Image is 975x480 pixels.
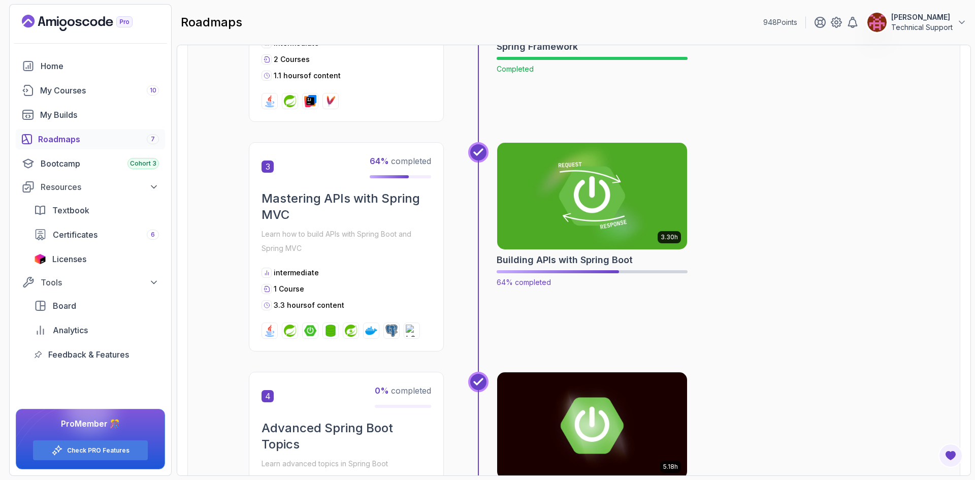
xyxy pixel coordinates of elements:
[493,140,692,252] img: Building APIs with Spring Boot card
[375,386,389,396] span: 0 %
[262,390,274,402] span: 4
[891,22,953,33] p: Technical Support
[324,325,337,337] img: spring-data-jpa logo
[22,15,156,31] a: Landing page
[497,278,551,286] span: 64% completed
[262,457,431,471] p: Learn advanced topics in Spring Boot
[41,181,159,193] div: Resources
[274,300,344,310] p: 3.3 hours of content
[16,105,165,125] a: builds
[48,348,129,361] span: Feedback & Features
[28,225,165,245] a: certificates
[52,253,86,265] span: Licenses
[284,325,296,337] img: spring logo
[16,153,165,174] a: bootcamp
[370,156,431,166] span: completed
[67,446,129,455] a: Check PRO Features
[28,249,165,269] a: licenses
[34,254,46,264] img: jetbrains icon
[938,443,963,468] button: Open Feedback Button
[274,55,310,63] span: 2 Courses
[53,300,76,312] span: Board
[497,372,687,479] img: Advanced Spring Boot card
[40,109,159,121] div: My Builds
[497,253,633,267] h2: Building APIs with Spring Boot
[151,231,155,239] span: 6
[262,227,431,255] p: Learn how to build APIs with Spring Boot and Spring MVC
[385,325,398,337] img: postgres logo
[661,233,678,241] p: 3.30h
[867,12,967,33] button: user profile image[PERSON_NAME]Technical Support
[663,463,678,471] p: 5.18h
[370,156,389,166] span: 64 %
[41,60,159,72] div: Home
[274,71,341,81] p: 1.1 hours of content
[497,65,534,73] span: Completed
[262,161,274,173] span: 3
[28,344,165,365] a: feedback
[53,324,88,336] span: Analytics
[16,56,165,76] a: home
[28,320,165,340] a: analytics
[497,142,688,287] a: Building APIs with Spring Boot card3.30hBuilding APIs with Spring Boot64% completed
[345,325,357,337] img: spring-security logo
[274,284,304,293] span: 1 Course
[16,273,165,292] button: Tools
[53,229,97,241] span: Certificates
[41,157,159,170] div: Bootcamp
[304,325,316,337] img: spring-boot logo
[763,17,797,27] p: 948 Points
[324,95,337,107] img: maven logo
[891,12,953,22] p: [PERSON_NAME]
[262,190,431,223] h2: Mastering APIs with Spring MVC
[867,13,887,32] img: user profile image
[130,159,156,168] span: Cohort 3
[304,95,316,107] img: intellij logo
[52,204,89,216] span: Textbook
[150,86,156,94] span: 10
[16,178,165,196] button: Resources
[284,95,296,107] img: spring logo
[365,325,377,337] img: docker logo
[181,14,242,30] h2: roadmaps
[497,40,578,54] h2: Spring Framework
[262,420,431,453] h2: Advanced Spring Boot Topics
[406,325,418,337] img: h2 logo
[32,440,148,461] button: Check PRO Features
[40,84,159,97] div: My Courses
[41,276,159,289] div: Tools
[264,95,276,107] img: java logo
[375,386,431,396] span: completed
[28,296,165,316] a: board
[151,135,155,143] span: 7
[28,200,165,220] a: textbook
[38,133,159,145] div: Roadmaps
[16,80,165,101] a: courses
[16,129,165,149] a: roadmaps
[264,325,276,337] img: java logo
[274,268,319,278] p: intermediate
